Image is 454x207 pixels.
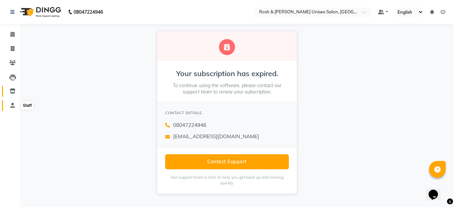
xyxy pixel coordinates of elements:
[74,3,103,21] b: 08047224946
[173,122,206,129] span: 08047224946
[173,133,259,141] span: [EMAIL_ADDRESS][DOMAIN_NAME]
[165,175,289,186] p: Our support team is here to help you get back up and running quickly.
[17,3,63,21] img: logo
[165,154,289,169] button: Contact Support
[21,101,33,110] div: Staff
[426,180,447,200] iframe: chat widget
[165,111,202,115] span: CONTACT DETAILS
[165,69,289,78] h2: Your subscription has expired.
[165,82,289,95] p: To continue using the software, please contact our support team to renew your subscription.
